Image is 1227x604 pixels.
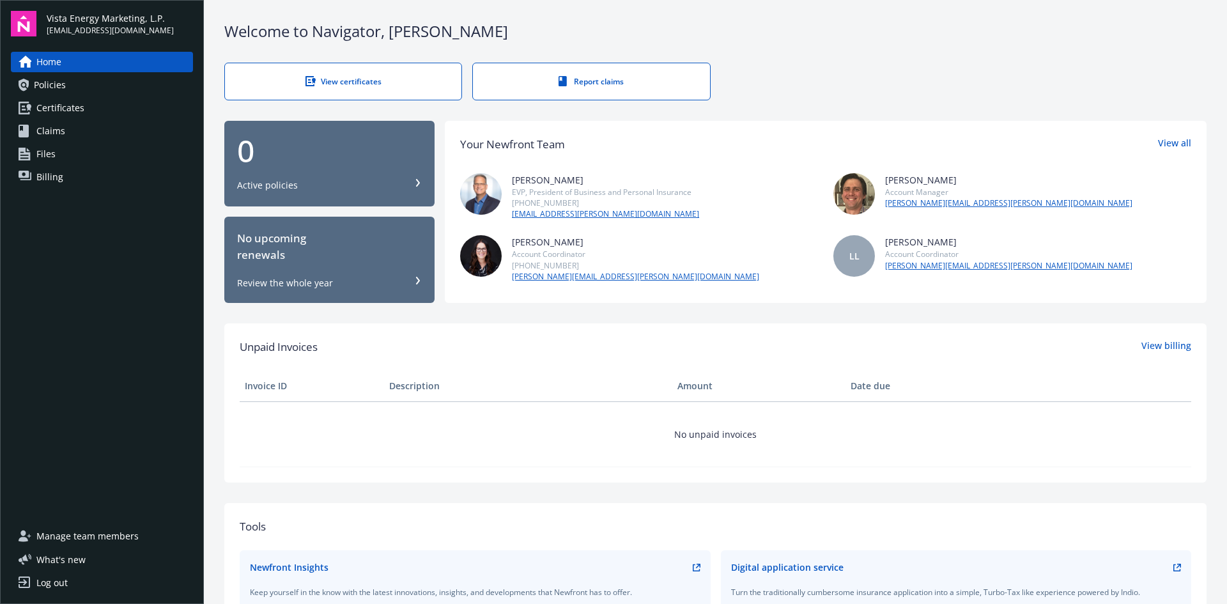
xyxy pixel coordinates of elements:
[240,371,384,401] th: Invoice ID
[224,63,462,100] a: View certificates
[512,187,699,197] div: EVP, President of Business and Personal Insurance
[460,136,565,153] div: Your Newfront Team
[731,587,1182,598] div: Turn the traditionally cumbersome insurance application into a simple, Turbo-Tax like experience ...
[512,235,759,249] div: [PERSON_NAME]
[11,98,193,118] a: Certificates
[11,526,193,546] a: Manage team members
[1158,136,1191,153] a: View all
[885,173,1132,187] div: [PERSON_NAME]
[885,235,1132,249] div: [PERSON_NAME]
[47,12,174,25] span: Vista Energy Marketing, L.P.
[512,173,699,187] div: [PERSON_NAME]
[47,11,193,36] button: Vista Energy Marketing, L.P.[EMAIL_ADDRESS][DOMAIN_NAME]
[250,587,700,598] div: Keep yourself in the know with the latest innovations, insights, and developments that Newfront h...
[47,25,174,36] span: [EMAIL_ADDRESS][DOMAIN_NAME]
[11,167,193,187] a: Billing
[460,235,502,277] img: photo
[36,144,56,164] span: Files
[224,20,1207,42] div: Welcome to Navigator , [PERSON_NAME]
[460,173,502,215] img: photo
[885,187,1132,197] div: Account Manager
[833,173,875,215] img: photo
[512,208,699,220] a: [EMAIL_ADDRESS][PERSON_NAME][DOMAIN_NAME]
[1141,339,1191,355] a: View billing
[36,167,63,187] span: Billing
[885,249,1132,259] div: Account Coordinator
[11,75,193,95] a: Policies
[36,121,65,141] span: Claims
[845,371,990,401] th: Date due
[237,230,422,264] div: No upcoming renewals
[224,217,435,303] button: No upcomingrenewalsReview the whole year
[472,63,710,100] a: Report claims
[224,121,435,207] button: 0Active policies
[34,75,66,95] span: Policies
[36,98,84,118] span: Certificates
[498,76,684,87] div: Report claims
[36,52,61,72] span: Home
[11,553,106,566] button: What's new
[512,271,759,283] a: [PERSON_NAME][EMAIL_ADDRESS][PERSON_NAME][DOMAIN_NAME]
[512,249,759,259] div: Account Coordinator
[512,197,699,208] div: [PHONE_NUMBER]
[512,260,759,271] div: [PHONE_NUMBER]
[237,277,333,290] div: Review the whole year
[731,561,844,574] div: Digital application service
[36,573,68,593] div: Log out
[237,136,422,166] div: 0
[11,144,193,164] a: Files
[11,11,36,36] img: navigator-logo.svg
[885,260,1132,272] a: [PERSON_NAME][EMAIL_ADDRESS][PERSON_NAME][DOMAIN_NAME]
[849,249,860,263] span: LL
[384,371,672,401] th: Description
[240,518,1191,535] div: Tools
[672,371,845,401] th: Amount
[250,561,328,574] div: Newfront Insights
[237,179,298,192] div: Active policies
[11,52,193,72] a: Home
[240,401,1191,467] td: No unpaid invoices
[36,526,139,546] span: Manage team members
[251,76,436,87] div: View certificates
[11,121,193,141] a: Claims
[36,553,86,566] span: What ' s new
[885,197,1132,209] a: [PERSON_NAME][EMAIL_ADDRESS][PERSON_NAME][DOMAIN_NAME]
[240,339,318,355] span: Unpaid Invoices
